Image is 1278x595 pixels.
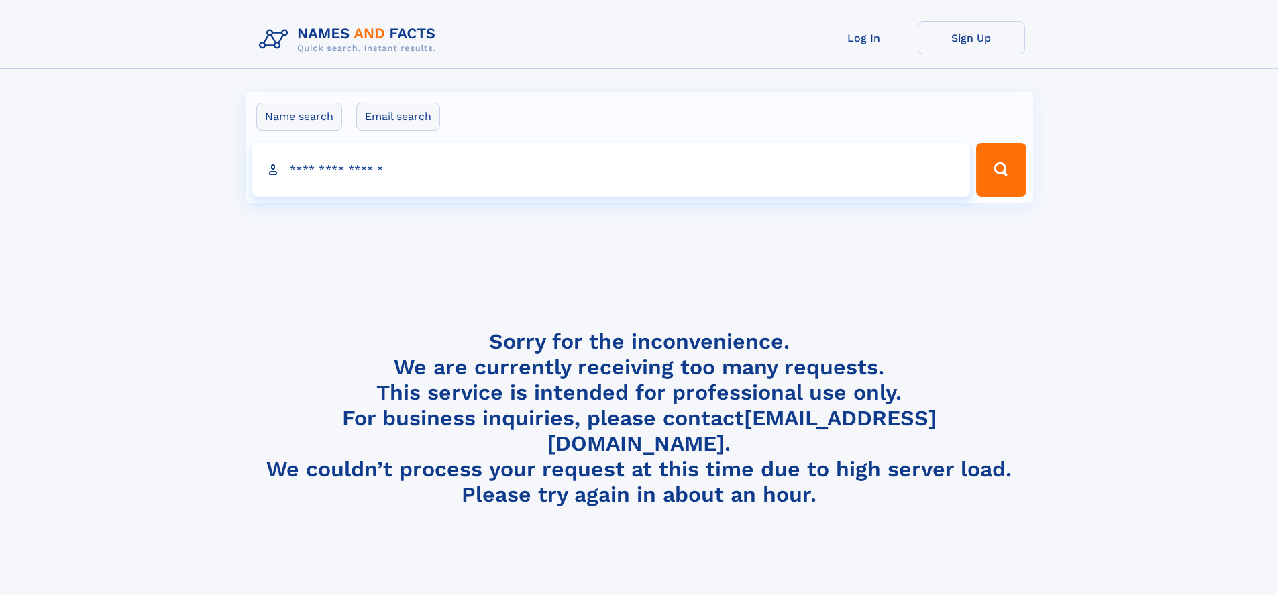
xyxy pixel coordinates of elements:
[547,405,937,456] a: [EMAIL_ADDRESS][DOMAIN_NAME]
[254,21,447,58] img: Logo Names and Facts
[918,21,1025,54] a: Sign Up
[254,329,1025,508] h4: Sorry for the inconvenience. We are currently receiving too many requests. This service is intend...
[252,143,971,197] input: search input
[810,21,918,54] a: Log In
[976,143,1026,197] button: Search Button
[256,103,342,131] label: Name search
[356,103,440,131] label: Email search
